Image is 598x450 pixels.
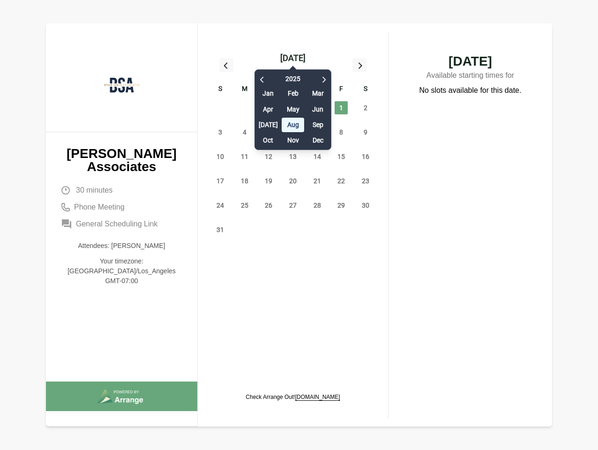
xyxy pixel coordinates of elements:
a: [DOMAIN_NAME] [295,394,340,400]
span: March 2000 [306,86,329,101]
span: Wednesday, August 20, 2025 [286,174,299,187]
span: Saturday, August 30, 2025 [359,199,372,212]
div: F [329,83,354,96]
p: Your timezone: [GEOGRAPHIC_DATA]/Los_Angeles GMT-07:00 [61,256,182,286]
div: [DATE] [280,52,306,65]
span: Monday, August 11, 2025 [238,150,251,163]
span: Sunday, August 10, 2025 [214,150,227,163]
span: Friday, August 29, 2025 [335,199,348,212]
p: No slots available for this date. [419,85,522,96]
span: [DATE] [407,55,533,68]
span: Wednesday, August 27, 2025 [286,199,299,212]
span: Phone Meeting [74,202,125,213]
span: Monday, August 25, 2025 [238,199,251,212]
span: Tuesday, August 12, 2025 [262,150,275,163]
span: September 2000 [306,118,329,132]
p: Check Arrange Out! [246,393,340,401]
span: February 2000 [282,86,304,101]
span: 2025 [281,72,305,86]
span: Sunday, August 3, 2025 [214,126,227,139]
span: Thursday, August 14, 2025 [311,150,324,163]
span: 30 minutes [76,185,112,196]
span: Sunday, August 24, 2025 [214,199,227,212]
div: S [353,83,378,96]
span: Thursday, August 28, 2025 [311,199,324,212]
span: December 2000 [306,133,329,148]
span: Friday, August 8, 2025 [335,126,348,139]
span: Friday, August 15, 2025 [335,150,348,163]
p: Available starting times for [407,68,533,85]
span: Friday, August 22, 2025 [335,174,348,187]
span: Saturday, August 2, 2025 [359,101,372,114]
span: April 2000 [257,102,279,117]
p: Attendees: [PERSON_NAME] [61,241,182,251]
span: January 2000 [257,86,279,101]
span: Saturday, August 23, 2025 [359,174,372,187]
span: May 2000 [282,102,304,117]
p: [PERSON_NAME] Associates [61,147,182,173]
span: Monday, August 4, 2025 [238,126,251,139]
span: Sunday, August 17, 2025 [214,174,227,187]
span: Thursday, August 21, 2025 [311,174,324,187]
span: Friday, August 1, 2025 [335,101,348,114]
span: July 2000 [257,118,279,132]
div: S [208,83,232,96]
div: M [232,83,257,96]
span: Sunday, August 31, 2025 [214,223,227,236]
span: Tuesday, August 19, 2025 [262,174,275,187]
span: Saturday, August 9, 2025 [359,126,372,139]
span: Monday, August 18, 2025 [238,174,251,187]
span: June 2000 [306,102,329,117]
span: October 2000 [257,133,279,148]
span: Tuesday, August 26, 2025 [262,199,275,212]
span: General Scheduling Link [76,218,157,230]
span: Saturday, August 16, 2025 [359,150,372,163]
span: November 2000 [282,133,304,148]
span: Wednesday, August 13, 2025 [286,150,299,163]
span: August 2000 [282,118,304,132]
